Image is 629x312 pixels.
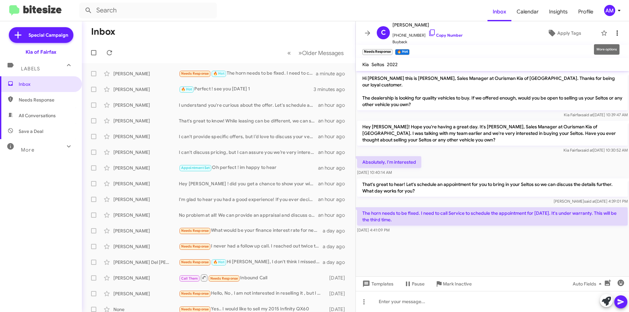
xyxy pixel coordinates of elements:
p: Hey [PERSON_NAME]! Hope you're having a great day. It's [PERSON_NAME], Sales Manager at Ourisman ... [357,121,628,146]
span: « [287,49,291,57]
div: [PERSON_NAME] [113,275,179,281]
span: 🔥 Hot [213,71,224,76]
div: an hour ago [318,212,350,218]
div: Hello, No , I am not interested in reselling it , but I need a fob that actually functions. The s... [179,290,326,297]
button: Templates [356,278,399,290]
span: Kia Fairfax [DATE] 10:30:52 AM [563,148,628,153]
span: Needs Response [19,97,74,103]
div: I never had a follow up call. I reached out twice to the dealership to get an update. My sales re... [179,243,323,250]
div: I can't provide specific offers, but I’d love to discuss your vehicle further. Can we schedule a ... [179,133,318,140]
span: [PERSON_NAME] [392,21,463,29]
span: Inbox [19,81,74,87]
small: 🔥 Hot [395,49,409,55]
div: No problem at all! We can provide an appraisal and discuss options. When would be a good time for... [179,212,318,218]
div: [PERSON_NAME] [113,243,179,250]
div: [PERSON_NAME] [113,165,179,171]
div: [DATE] [326,290,350,297]
a: Calendar [511,2,544,21]
div: [PERSON_NAME] [113,102,179,108]
div: More options [594,44,619,55]
span: [PERSON_NAME] [DATE] 4:39:01 PM [554,199,628,204]
button: Pause [399,278,430,290]
div: a day ago [323,259,350,266]
button: AM [599,5,622,16]
div: [PERSON_NAME] Del [PERSON_NAME] [113,259,179,266]
span: Needs Response [181,229,209,233]
span: Pause [412,278,425,290]
a: Inbox [487,2,511,21]
div: I can't discuss pricing, but I can assure you we’re very interested in your Civic. Let’s schedule... [179,149,318,156]
div: [PERSON_NAME] [113,180,179,187]
button: Previous [283,46,295,60]
div: 3 minutes ago [314,86,350,93]
div: [DATE] [326,275,350,281]
span: [DATE] 4:41:09 PM [357,228,390,232]
div: AM [604,5,615,16]
span: Templates [361,278,393,290]
span: [DATE] 10:40:14 AM [357,170,392,175]
span: Mark Inactive [443,278,472,290]
div: Hey [PERSON_NAME] ! did you get a chance to show your wife the telluride ? [179,180,318,187]
span: 🔥 Hot [213,260,224,264]
p: Absolutely, I'm interested [357,156,421,168]
div: [PERSON_NAME] [113,133,179,140]
div: an hour ago [318,133,350,140]
span: Needs Response [181,244,209,248]
span: C [381,28,386,38]
div: Kia of Fairfax [26,49,56,55]
span: Buyback [392,39,463,45]
span: Needs Response [181,71,209,76]
div: a day ago [323,243,350,250]
button: Auto Fields [567,278,609,290]
div: an hour ago [318,196,350,203]
span: Auto Fields [573,278,604,290]
h1: Inbox [91,27,115,37]
span: More [21,147,34,153]
span: 2022 [387,62,398,67]
span: Needs Response [181,291,209,296]
div: an hour ago [318,180,350,187]
a: Insights [544,2,573,21]
div: Perfect ! see you [DATE] 1 [179,85,314,93]
p: That's great to hear! Let's schedule an appointment for you to bring in your Seltos so we can dis... [357,178,628,197]
a: Copy Number [428,33,463,38]
span: said at [582,112,593,117]
span: Appointment Set [181,166,210,170]
span: [PHONE_NUMBER] [392,29,463,39]
span: Call Them [181,276,198,281]
span: » [298,49,302,57]
div: an hour ago [318,102,350,108]
button: Apply Tags [530,27,598,39]
div: an hour ago [318,149,350,156]
div: a day ago [323,228,350,234]
div: [PERSON_NAME] [113,196,179,203]
a: Special Campaign [9,27,73,43]
span: Special Campaign [29,32,68,38]
div: The horn needs to be fixed. I need to call Service to schedule the appointment for [DATE]. It's u... [179,70,316,77]
span: Apply Tags [557,27,581,39]
div: [PERSON_NAME] [113,118,179,124]
div: I'm glad to hear you had a good experience! If you ever decide to revisit, we can also discuss bu... [179,196,318,203]
div: That's great to know! While leasing can be different, we can still discuss options for your curre... [179,118,318,124]
span: Needs Response [210,276,238,281]
span: 🔥 Hot [181,87,192,91]
nav: Page navigation example [284,46,348,60]
div: Oh perfect ! im happy to hear [179,164,318,172]
div: Inbound Call [179,274,326,282]
button: Next [295,46,348,60]
span: Needs Response [181,307,209,311]
a: Profile [573,2,599,21]
p: The horn needs to be fixed. I need to call Service to schedule the appointment for [DATE]. It's u... [357,207,628,226]
div: What would be your finance interest rate for new vehicle and used to vehicle? Also want to know y... [179,227,323,234]
div: a minute ago [316,70,350,77]
span: said at [584,199,596,204]
div: an hour ago [318,118,350,124]
span: All Conversations [19,112,56,119]
span: Older Messages [302,49,344,57]
span: Kia Fairfax [DATE] 10:39:47 AM [564,112,628,117]
p: Hi [PERSON_NAME] this is [PERSON_NAME], Sales Manager at Ourisman Kia of [GEOGRAPHIC_DATA]. Thank... [357,72,628,110]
